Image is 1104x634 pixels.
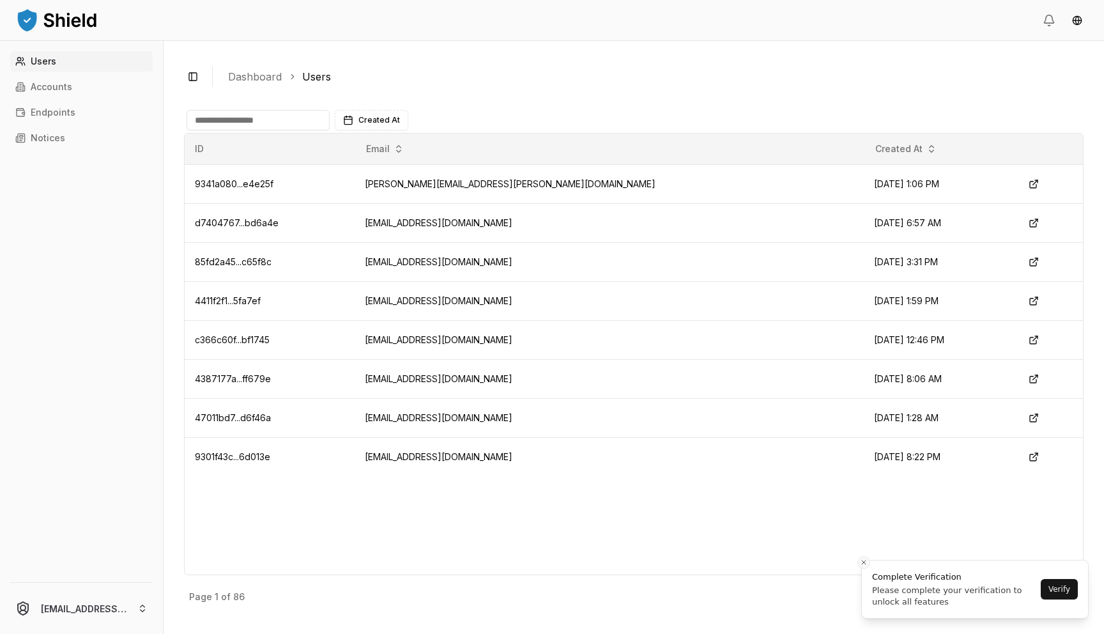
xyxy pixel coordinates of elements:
[10,77,153,97] a: Accounts
[10,102,153,123] a: Endpoints
[228,69,282,84] a: Dashboard
[355,398,863,437] td: [EMAIL_ADDRESS][DOMAIN_NAME]
[874,256,938,267] span: [DATE] 3:31 PM
[195,295,261,306] span: 4411f2f1...5fa7ef
[189,592,212,601] p: Page
[233,592,245,601] p: 86
[335,110,408,130] button: Created At
[31,82,72,91] p: Accounts
[41,602,127,615] p: [EMAIL_ADDRESS][DOMAIN_NAME]
[874,412,939,423] span: [DATE] 1:28 AM
[355,359,863,398] td: [EMAIL_ADDRESS][DOMAIN_NAME]
[228,69,1073,84] nav: breadcrumb
[195,178,273,189] span: 9341a080...e4e25f
[355,281,863,320] td: [EMAIL_ADDRESS][DOMAIN_NAME]
[874,295,939,306] span: [DATE] 1:59 PM
[10,51,153,72] a: Users
[10,128,153,148] a: Notices
[5,588,158,629] button: [EMAIL_ADDRESS][DOMAIN_NAME]
[355,242,863,281] td: [EMAIL_ADDRESS][DOMAIN_NAME]
[870,139,942,159] button: Created At
[358,115,400,125] span: Created At
[31,134,65,143] p: Notices
[872,585,1037,608] div: Please complete your verification to unlock all features
[221,592,231,601] p: of
[872,571,1037,584] div: Complete Verification
[195,373,271,384] span: 4387177a...ff679e
[874,178,939,189] span: [DATE] 1:06 PM
[355,164,863,203] td: [PERSON_NAME][EMAIL_ADDRESS][PERSON_NAME][DOMAIN_NAME]
[185,134,355,164] th: ID
[215,592,218,601] p: 1
[195,451,270,462] span: 9301f43c...6d013e
[31,108,75,117] p: Endpoints
[195,412,271,423] span: 47011bd7...d6f46a
[355,320,863,359] td: [EMAIL_ADDRESS][DOMAIN_NAME]
[15,7,98,33] img: ShieldPay Logo
[195,334,270,345] span: c366c60f...bf1745
[361,139,409,159] button: Email
[874,451,940,462] span: [DATE] 8:22 PM
[355,203,863,242] td: [EMAIL_ADDRESS][DOMAIN_NAME]
[195,217,279,228] span: d7404767...bd6a4e
[857,556,870,569] button: Close toast
[302,69,331,84] a: Users
[1041,579,1078,599] button: Verify
[195,256,272,267] span: 85fd2a45...c65f8c
[355,437,863,476] td: [EMAIL_ADDRESS][DOMAIN_NAME]
[874,373,942,384] span: [DATE] 8:06 AM
[874,334,944,345] span: [DATE] 12:46 PM
[874,217,941,228] span: [DATE] 6:57 AM
[31,57,56,66] p: Users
